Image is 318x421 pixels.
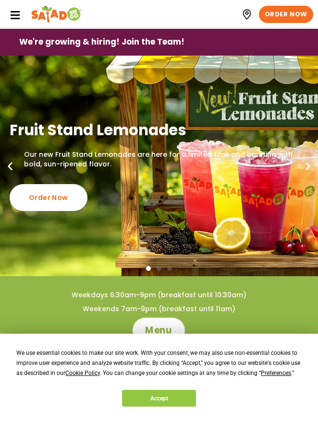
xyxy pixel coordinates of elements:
h2: Fruit Stand Lemonades [10,120,308,140]
span: Go to slide 1 [146,266,151,271]
div: Order Now [10,184,87,211]
span: Go to slide 3 [167,266,172,271]
button: Accept [122,390,196,407]
div: Previous slide [5,161,15,171]
a: ORDER NOW [259,6,313,23]
h4: Weekdays 6:30am-9pm (breakfast until 10:30am) [19,291,299,300]
a: Menu [133,318,185,343]
div: We use essential cookies to make our site work. With your consent, we may also use non-essential ... [16,348,301,378]
h4: Weekends 7am-9pm (breakfast until 11am) [19,304,299,314]
div: Next slide [303,161,313,171]
span: Cookie Policy [65,370,100,376]
img: Header logo [31,5,82,24]
p: Our new Fruit Stand Lemonades are here for a limited time and bursting with bold, sun-ripened fla... [10,150,308,169]
span: ORDER NOW [265,10,307,19]
span: We're growing & hiring! Join the Team! [19,36,184,48]
a: We're growing & hiring! Join the Team! [19,29,184,55]
span: Menu [146,324,173,337]
span: Go to slide 2 [157,266,161,271]
span: Preferences [261,370,291,376]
